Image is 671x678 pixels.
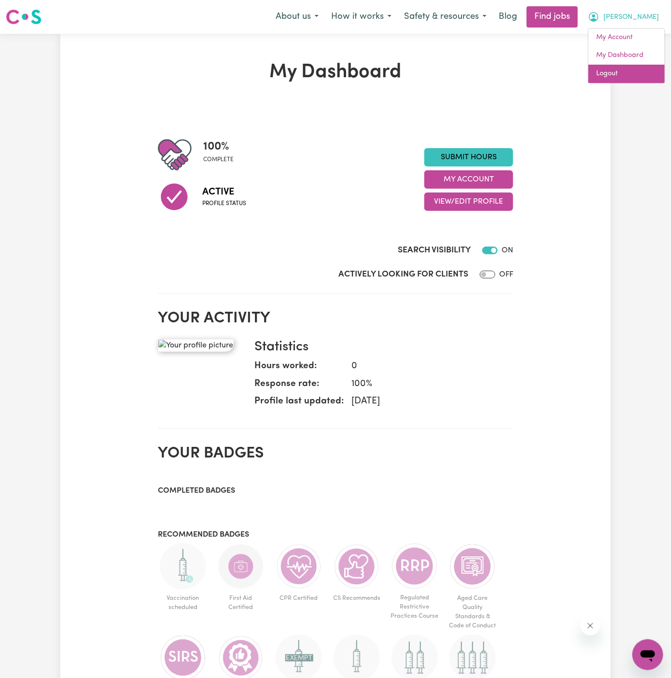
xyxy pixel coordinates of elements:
[274,590,324,607] span: CPR Certified
[398,7,493,27] button: Safety & resources
[202,185,246,199] span: Active
[581,616,600,636] iframe: Close message
[499,271,513,278] span: OFF
[254,377,344,395] dt: Response rate:
[6,6,42,28] a: Careseekers logo
[391,543,438,589] img: CS Academy: Regulated Restrictive Practices course completed
[254,339,505,356] h3: Statistics
[582,7,665,27] button: My Account
[334,543,380,590] img: Care worker is recommended by Careseekers
[344,360,505,374] dd: 0
[160,543,206,590] img: Care and support worker has booked an appointment and is waiting for the first dose of the COVID-...
[216,590,266,616] span: First Aid Certified
[158,339,234,352] img: Your profile picture
[398,244,471,257] label: Search Visibility
[424,148,513,166] a: Submit Hours
[269,7,325,27] button: About us
[449,543,496,590] img: CS Academy: Aged Care Quality Standards & Code of Conduct course completed
[158,590,208,616] span: Vaccination scheduled
[203,138,234,155] span: 100 %
[6,7,58,14] span: Need any help?
[158,309,513,328] h2: Your activity
[493,6,523,28] a: Blog
[276,543,322,590] img: Care and support worker has completed CPR Certification
[202,199,246,208] span: Profile status
[344,377,505,391] dd: 100 %
[332,590,382,607] span: CS Recommends
[424,193,513,211] button: View/Edit Profile
[203,138,241,172] div: Profile completeness: 100%
[447,590,498,635] span: Aged Care Quality Standards & Code of Conduct
[588,65,665,83] a: Logout
[158,486,513,496] h3: Completed badges
[254,395,344,413] dt: Profile last updated:
[424,170,513,189] button: My Account
[6,8,42,26] img: Careseekers logo
[527,6,578,28] a: Find jobs
[588,28,665,47] a: My Account
[203,155,234,164] span: complete
[325,7,398,27] button: How it works
[158,61,513,84] h1: My Dashboard
[502,247,513,254] span: ON
[158,530,513,540] h3: Recommended badges
[344,395,505,409] dd: [DATE]
[338,268,468,281] label: Actively Looking for Clients
[254,360,344,377] dt: Hours worked:
[158,444,513,463] h2: Your badges
[588,28,665,83] div: My Account
[390,589,440,625] span: Regulated Restrictive Practices Course
[632,639,663,670] iframe: Button to launch messaging window
[603,12,659,23] span: [PERSON_NAME]
[218,543,264,590] img: Care and support worker has completed First Aid Certification
[588,46,665,65] a: My Dashboard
